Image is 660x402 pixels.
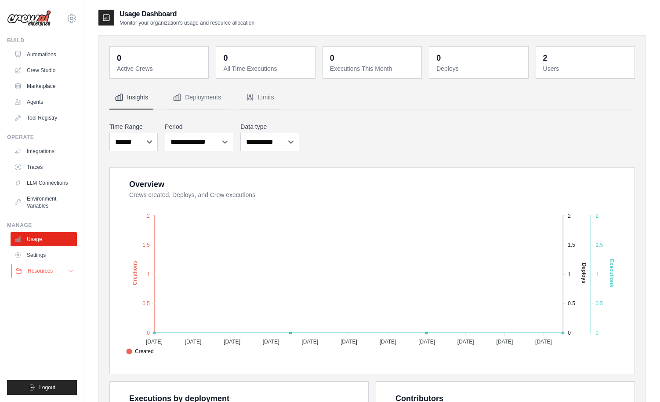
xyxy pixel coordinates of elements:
a: Tool Registry [11,111,77,125]
label: Period [165,122,233,131]
tspan: 1.5 [142,242,150,248]
tspan: [DATE] [301,339,318,345]
label: Time Range [109,122,158,131]
label: Data type [240,122,299,131]
span: Resources [28,267,53,274]
span: Created [126,347,154,355]
tspan: 0.5 [568,300,575,307]
nav: Tabs [109,86,635,110]
dt: All Time Executions [223,64,309,73]
tspan: 2 [595,213,598,219]
button: Logout [7,380,77,395]
dt: Executions This Month [330,64,416,73]
tspan: [DATE] [457,339,474,345]
span: Logout [39,384,55,391]
div: Overview [129,178,164,190]
a: Crew Studio [11,63,77,77]
div: 0 [117,52,121,64]
tspan: [DATE] [146,339,163,345]
div: Build [7,37,77,44]
div: 0 [436,52,441,64]
tspan: 1 [595,271,598,278]
div: Operate [7,134,77,141]
tspan: 1 [568,271,571,278]
tspan: 1 [147,271,150,278]
dt: Crews created, Deploys, and Crew executions [129,190,624,199]
tspan: 2 [568,213,571,219]
dt: Users [543,64,629,73]
dt: Active Crews [117,64,203,73]
tspan: [DATE] [418,339,435,345]
tspan: [DATE] [496,339,513,345]
a: Automations [11,48,77,62]
tspan: 1.5 [568,242,575,248]
a: Agents [11,95,77,109]
text: Deploys [581,263,587,283]
a: Traces [11,160,77,174]
a: Environment Variables [11,192,77,213]
text: Creations [132,261,138,285]
tspan: 0.5 [595,300,603,307]
text: Executions [609,259,615,287]
a: Integrations [11,144,77,158]
dt: Deploys [436,64,522,73]
tspan: 2 [147,213,150,219]
tspan: [DATE] [380,339,396,345]
tspan: 0 [568,330,571,336]
a: Settings [11,248,77,262]
button: Insights [109,86,153,110]
tspan: 0.5 [142,300,150,307]
button: Limits [240,86,279,110]
div: 0 [330,52,334,64]
div: Manage [7,222,77,229]
img: Logo [7,10,51,27]
tspan: [DATE] [535,339,552,345]
tspan: [DATE] [185,339,202,345]
p: Monitor your organization's usage and resource allocation [120,19,254,26]
tspan: [DATE] [263,339,279,345]
button: Deployments [167,86,226,110]
tspan: 0 [595,330,598,336]
tspan: 0 [147,330,150,336]
div: 0 [223,52,228,64]
a: Usage [11,232,77,246]
button: Resources [11,264,78,278]
a: LLM Connections [11,176,77,190]
div: 2 [543,52,548,64]
h2: Usage Dashboard [120,9,254,19]
tspan: [DATE] [224,339,240,345]
tspan: [DATE] [341,339,357,345]
a: Marketplace [11,79,77,93]
tspan: 1.5 [595,242,603,248]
